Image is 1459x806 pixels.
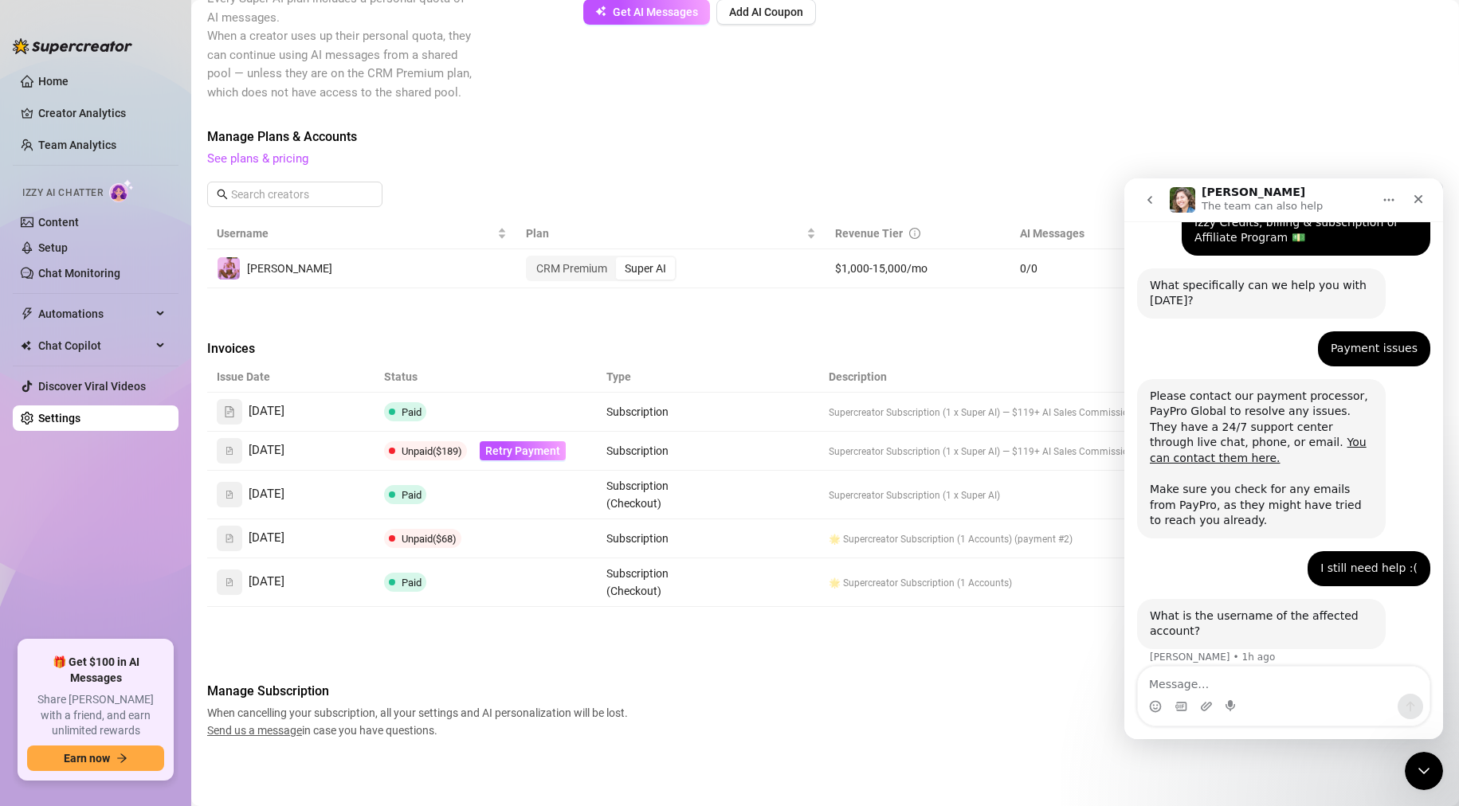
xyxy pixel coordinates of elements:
[402,445,462,457] span: Unpaid ($189)
[27,692,164,739] span: Share [PERSON_NAME] with a friend, and earn unlimited rewards
[38,380,146,393] a: Discover Viral Videos
[22,186,103,201] span: Izzy AI Chatter
[528,257,616,280] div: CRM Premium
[480,441,566,460] button: Retry Payment
[375,362,597,393] th: Status
[38,139,116,151] a: Team Analytics
[116,753,127,764] span: arrow-right
[226,447,233,455] span: file-text
[402,406,422,418] span: Paid
[606,532,669,545] span: Subscription
[218,257,240,280] img: lola
[829,534,1073,545] span: 🌟 Supercreator Subscription (1 Accounts) (payment #2)
[1034,405,1362,418] span: + AI Sales Commission ($1,399.61 Net AI Sales × 5% Commission) — $69.98
[526,225,803,242] span: Plan
[226,534,234,542] span: file-text
[606,444,669,457] span: Subscription
[207,682,633,701] span: Manage Subscription
[1034,444,1362,457] span: + AI Sales Commission ($1,399.61 Net AI Sales × 5% Commission) — $69.98
[829,490,1000,501] span: Supercreator Subscription (1 x Super AI)
[1405,752,1443,790] iframe: Intercom live chat
[38,412,80,425] a: Settings
[402,577,422,589] span: Paid
[38,267,120,280] a: Chat Monitoring
[613,6,698,18] span: Get AI Messages
[226,578,233,586] span: file-text
[38,301,151,327] span: Automations
[1124,178,1443,739] iframe: Intercom live chat
[226,491,233,499] span: file-text
[485,444,560,457] span: Retry Payment
[207,724,302,737] span: Send us a message
[829,407,1034,418] span: Supercreator Subscription (1 x Super AI) — $119
[516,218,826,249] th: Plan
[826,249,1011,288] td: $1,000-15,000/mo
[597,362,708,393] th: Type
[38,100,166,126] a: Creator Analytics
[249,441,284,460] span: [DATE]
[27,655,164,686] span: 🎁 Get $100 in AI Messages
[1010,218,1257,249] th: AI Messages
[606,405,669,418] span: Subscription
[909,228,920,239] span: info-circle
[109,179,134,202] img: AI Chatter
[249,529,284,548] span: [DATE]
[526,256,677,281] div: segmented control
[207,339,475,358] span: Invoices
[217,189,228,200] span: search
[829,446,1034,457] span: Supercreator Subscription (1 x Super AI) — $119
[207,704,633,739] span: When cancelling your subscription, all your settings and AI personalization will be lost. in case...
[402,489,422,501] span: Paid
[207,218,516,249] th: Username
[249,573,284,592] span: [DATE]
[38,75,69,88] a: Home
[217,225,494,242] span: Username
[819,362,1265,393] th: Description
[249,485,284,504] span: [DATE]
[231,186,360,203] input: Search creators
[21,307,33,320] span: thunderbolt
[247,262,332,275] span: [PERSON_NAME]
[835,227,903,240] span: Revenue Tier
[38,241,68,254] a: Setup
[207,127,1443,147] span: Manage Plans & Accounts
[606,479,669,510] span: Subscription (Checkout)
[616,257,675,280] div: Super AI
[249,402,284,421] span: [DATE]
[38,333,151,358] span: Chat Copilot
[13,38,132,54] img: logo-BBDzfeDw.svg
[27,745,164,771] button: Earn nowarrow-right
[207,362,375,393] th: Issue Date
[38,216,79,229] a: Content
[829,577,1012,589] span: 🌟 Supercreator Subscription (1 Accounts)
[729,6,803,18] span: Add AI Coupon
[1020,260,1248,277] span: 0 / 0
